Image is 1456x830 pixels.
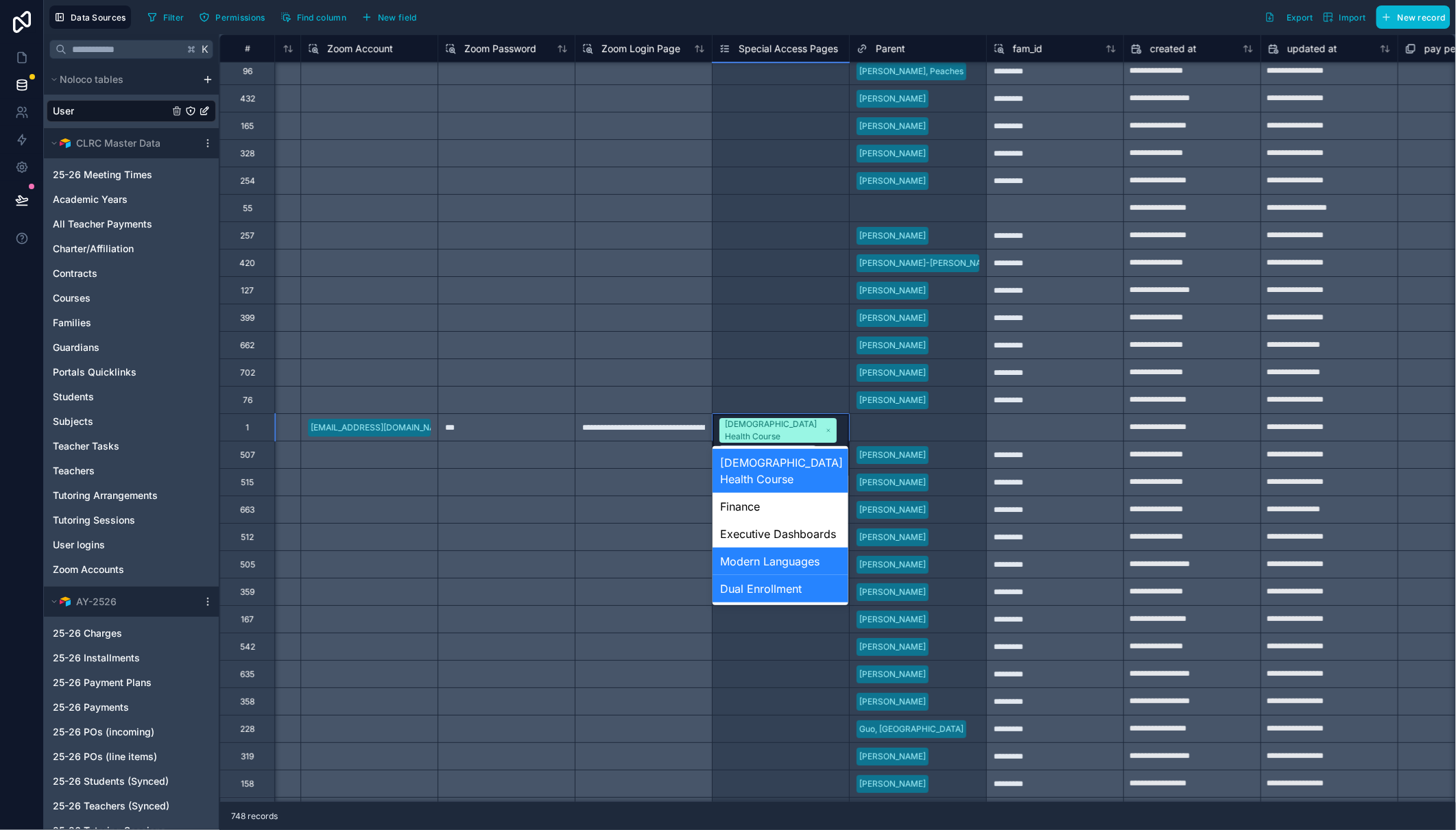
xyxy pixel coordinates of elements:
span: CLRC Master Data [76,136,160,150]
span: K [200,45,210,54]
button: New record [1376,5,1451,29]
div: [PERSON_NAME] [859,778,926,790]
a: Permissions [194,7,275,27]
div: 25-26 Meeting Times [47,164,216,186]
span: Families [53,316,91,330]
div: 228 [240,724,254,735]
div: [DEMOGRAPHIC_DATA] Health Course [725,418,823,443]
span: updated at [1287,42,1337,56]
div: 662 [240,340,254,351]
button: Find column [276,7,351,27]
div: 507 [240,450,255,461]
div: Charter/Affiliation [47,238,216,260]
button: Export [1260,5,1318,29]
span: Import [1339,12,1366,23]
div: [PERSON_NAME] [859,696,926,708]
button: Airtable LogoCLRC Master Data [47,134,197,153]
span: Find column [297,12,346,23]
span: Teachers [53,464,95,478]
div: 25-26 Teachers (Synced) [47,795,216,817]
div: [PERSON_NAME] [859,613,926,626]
div: 432 [240,93,255,104]
div: Tutoring Arrangements [47,485,216,506]
span: Zoom Password [464,42,536,56]
div: 158 [241,779,254,790]
div: 165 [241,121,254,132]
span: 25-26 Charges [53,626,122,640]
div: [PERSON_NAME], Peaches [859,65,964,77]
span: New record [1398,12,1446,23]
span: Special Access Pages [739,42,838,56]
span: Export [1287,12,1313,23]
div: [PERSON_NAME] [859,504,926,516]
span: User [53,104,74,118]
a: New record [1371,5,1451,29]
span: Zoom Accounts [53,563,124,576]
div: 25-26 POs (incoming) [47,721,216,743]
div: 25-26 POs (line items) [47,746,216,768]
button: Import [1318,5,1371,29]
img: Airtable Logo [60,596,71,607]
div: 359 [240,587,254,598]
div: 167 [241,614,254,625]
div: 505 [240,559,255,570]
div: Executive Dashboards [713,520,849,548]
div: Dual Enrollment [713,575,849,602]
div: Teachers [47,460,216,482]
span: Data Sources [71,12,126,23]
span: Guardians [53,341,99,354]
span: 25-26 POs (line items) [53,750,157,764]
div: 25-26 Payment Plans [47,672,216,694]
div: Teacher Tasks [47,435,216,457]
div: [PERSON_NAME] [859,230,926,242]
div: 257 [240,230,254,241]
span: Filter [163,12,184,23]
div: User [47,100,216,122]
div: 25-26 Students (Synced) [47,770,216,792]
button: Data Sources [49,5,131,29]
span: Courses [53,291,91,305]
span: 25-26 Payments [53,700,129,714]
div: Subjects [47,411,216,432]
div: 702 [240,367,255,378]
div: [PERSON_NAME] [859,175,926,187]
button: Airtable LogoAY-2526 [47,592,197,611]
span: Academic Years [53,193,128,206]
div: Academic Years [47,188,216,210]
div: [PERSON_NAME] [859,531,926,544]
div: 663 [240,504,254,515]
span: Parent [876,42,905,56]
span: Noloco tables [60,73,123,86]
span: created at [1150,42,1197,56]
span: Permissions [215,12,265,23]
div: [PERSON_NAME] [859,750,926,763]
div: 515 [241,477,254,488]
span: User logins [53,538,105,552]
div: 542 [240,642,255,652]
div: Modern Languages [713,548,849,575]
span: 25-26 Installments [53,651,140,665]
div: 76 [243,395,252,406]
div: [PERSON_NAME] [859,312,926,324]
button: New field [357,7,422,27]
button: Permissions [194,7,270,27]
div: Contracts [47,263,216,284]
img: Airtable Logo [60,138,71,149]
span: Contracts [53,267,97,280]
div: [PERSON_NAME] [859,147,926,160]
div: [PERSON_NAME] [859,394,926,406]
span: Teacher Tasks [53,439,119,453]
div: # [230,43,264,53]
div: [PERSON_NAME] [859,120,926,132]
div: [PERSON_NAME] [859,586,926,598]
div: [PERSON_NAME] [859,449,926,461]
div: [PERSON_NAME] [859,668,926,681]
div: [PERSON_NAME] [859,284,926,297]
div: 1 [246,422,249,433]
span: New field [378,12,417,23]
div: 399 [240,313,254,324]
span: Zoom Login Page [601,42,680,56]
span: Subjects [53,415,93,428]
div: [PERSON_NAME] [859,559,926,571]
div: [PERSON_NAME] [859,476,926,489]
